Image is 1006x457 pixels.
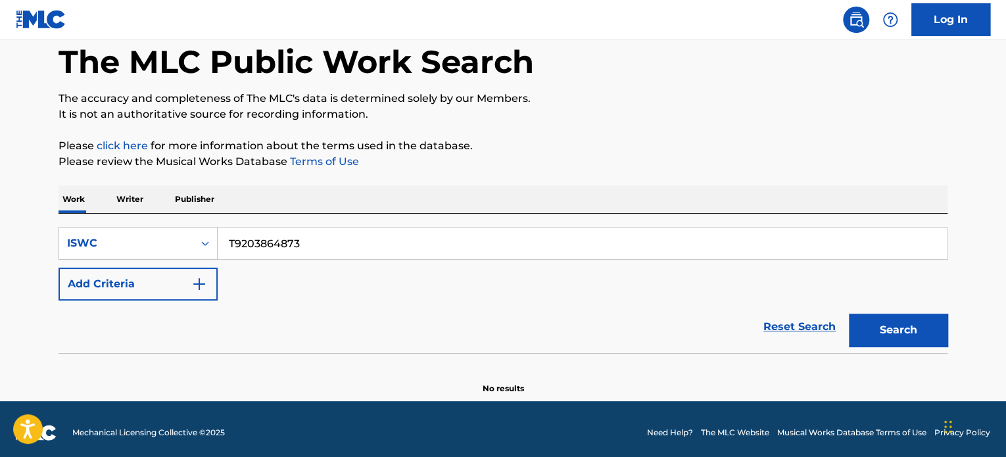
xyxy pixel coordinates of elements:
a: Musical Works Database Terms of Use [777,427,926,439]
img: help [882,12,898,28]
a: Terms of Use [287,155,359,168]
form: Search Form [59,227,947,353]
img: search [848,12,864,28]
button: Add Criteria [59,268,218,301]
p: It is not an authoritative source for recording information. [59,107,947,122]
button: Search [849,314,947,347]
div: Help [877,7,903,33]
p: The accuracy and completeness of The MLC's data is determined solely by our Members. [59,91,947,107]
div: Drag [944,407,952,446]
p: Publisher [171,185,218,213]
a: Privacy Policy [934,427,990,439]
div: ISWC [67,235,185,251]
iframe: Chat Widget [940,394,1006,457]
a: Public Search [843,7,869,33]
img: 9d2ae6d4665cec9f34b9.svg [191,276,207,292]
h1: The MLC Public Work Search [59,42,534,82]
a: Reset Search [757,312,842,341]
p: Please for more information about the terms used in the database. [59,138,947,154]
a: click here [97,139,148,152]
a: Need Help? [647,427,693,439]
p: Writer [112,185,147,213]
p: Work [59,185,89,213]
p: Please review the Musical Works Database [59,154,947,170]
a: Log In [911,3,990,36]
a: The MLC Website [701,427,769,439]
p: No results [483,367,524,395]
img: MLC Logo [16,10,66,29]
span: Mechanical Licensing Collective © 2025 [72,427,225,439]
